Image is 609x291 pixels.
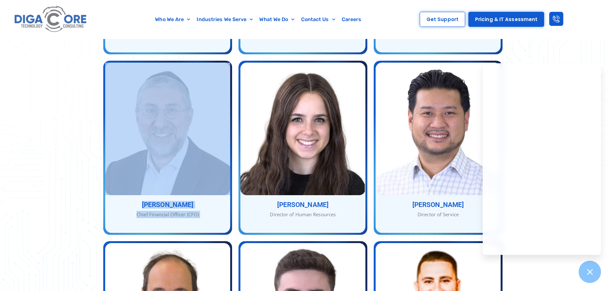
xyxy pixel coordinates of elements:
[120,12,397,27] nav: Menu
[483,63,601,255] iframe: Chatgenie Messenger
[12,3,89,35] img: Digacore logo 1
[240,202,365,208] h3: [PERSON_NAME]
[105,202,230,208] h3: [PERSON_NAME]
[240,211,365,218] div: Director of Human Resources
[240,63,365,195] img: Dena-Jacob - Director of Human Resources
[105,211,230,218] div: Chief Financial Officer (CFO)
[420,12,465,27] a: Get Support
[468,12,544,27] a: Pricing & IT Assessment
[426,17,458,22] span: Get Support
[298,12,339,27] a: Contact Us
[475,17,537,22] span: Pricing & IT Assessment
[376,202,501,208] h3: [PERSON_NAME]
[256,12,298,27] a: What We Do
[376,63,501,195] img: Dan-Lee -Director of Service
[339,12,365,27] a: Careers
[193,12,256,27] a: Industries We Serve
[376,211,501,218] div: Director of Service
[105,63,230,195] img: Shimon-Lax - Chief Financial Officer (CFO)
[152,12,193,27] a: Who We Are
